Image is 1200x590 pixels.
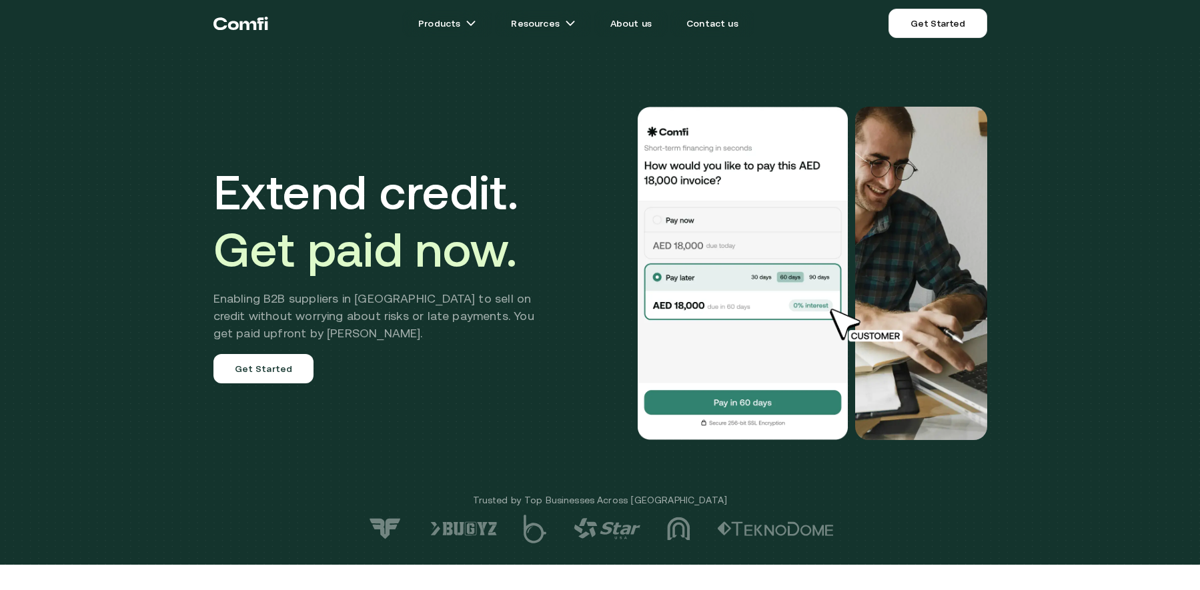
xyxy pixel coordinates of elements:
img: arrow icons [466,18,476,29]
img: Would you like to pay this AED 18,000.00 invoice? [636,107,850,440]
a: Get Started [213,354,314,383]
img: Would you like to pay this AED 18,000.00 invoice? [855,107,987,440]
h1: Extend credit. [213,163,554,278]
img: logo-5 [524,515,547,543]
img: arrow icons [565,18,576,29]
h2: Enabling B2B suppliers in [GEOGRAPHIC_DATA] to sell on credit without worrying about risks or lat... [213,290,554,342]
img: logo-6 [430,521,497,536]
a: Productsarrow icons [402,10,492,37]
span: Get paid now. [213,222,518,277]
img: logo-2 [717,521,834,536]
a: Return to the top of the Comfi home page [213,3,268,43]
a: Resourcesarrow icons [495,10,591,37]
img: logo-3 [667,517,690,541]
img: logo-7 [367,517,404,540]
img: logo-4 [574,518,640,539]
a: Contact us [670,10,754,37]
a: Get Started [888,9,987,38]
a: About us [594,10,668,37]
img: cursor [820,307,918,344]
